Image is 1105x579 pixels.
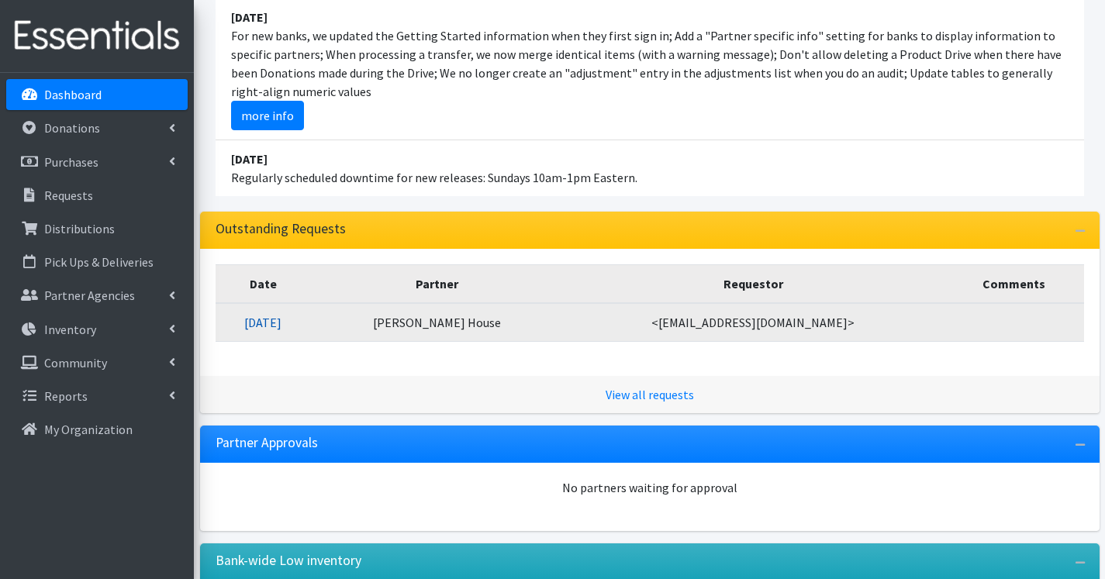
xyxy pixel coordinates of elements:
[44,87,102,102] p: Dashboard
[6,280,188,311] a: Partner Agencies
[311,264,563,303] th: Partner
[44,288,135,303] p: Partner Agencies
[6,79,188,110] a: Dashboard
[44,388,88,404] p: Reports
[216,140,1084,196] li: Regularly scheduled downtime for new releases: Sundays 10am-1pm Eastern.
[6,146,188,177] a: Purchases
[216,553,361,569] h3: Bank-wide Low inventory
[231,101,304,130] a: more info
[6,112,188,143] a: Donations
[216,264,312,303] th: Date
[216,435,318,451] h3: Partner Approvals
[311,303,563,342] td: [PERSON_NAME] House
[44,254,154,270] p: Pick Ups & Deliveries
[6,347,188,378] a: Community
[44,422,133,437] p: My Organization
[563,303,944,342] td: <[EMAIL_ADDRESS][DOMAIN_NAME]>
[6,213,188,244] a: Distributions
[6,314,188,345] a: Inventory
[44,322,96,337] p: Inventory
[6,246,188,277] a: Pick Ups & Deliveries
[231,151,268,167] strong: [DATE]
[216,221,346,237] h3: Outstanding Requests
[6,180,188,211] a: Requests
[231,9,268,25] strong: [DATE]
[44,355,107,370] p: Community
[563,264,944,303] th: Requestor
[6,414,188,445] a: My Organization
[44,154,98,170] p: Purchases
[244,315,281,330] a: [DATE]
[606,387,694,402] a: View all requests
[44,120,100,136] p: Donations
[216,478,1084,497] div: No partners waiting for approval
[44,221,115,236] p: Distributions
[6,10,188,62] img: HumanEssentials
[944,264,1083,303] th: Comments
[6,381,188,412] a: Reports
[44,188,93,203] p: Requests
